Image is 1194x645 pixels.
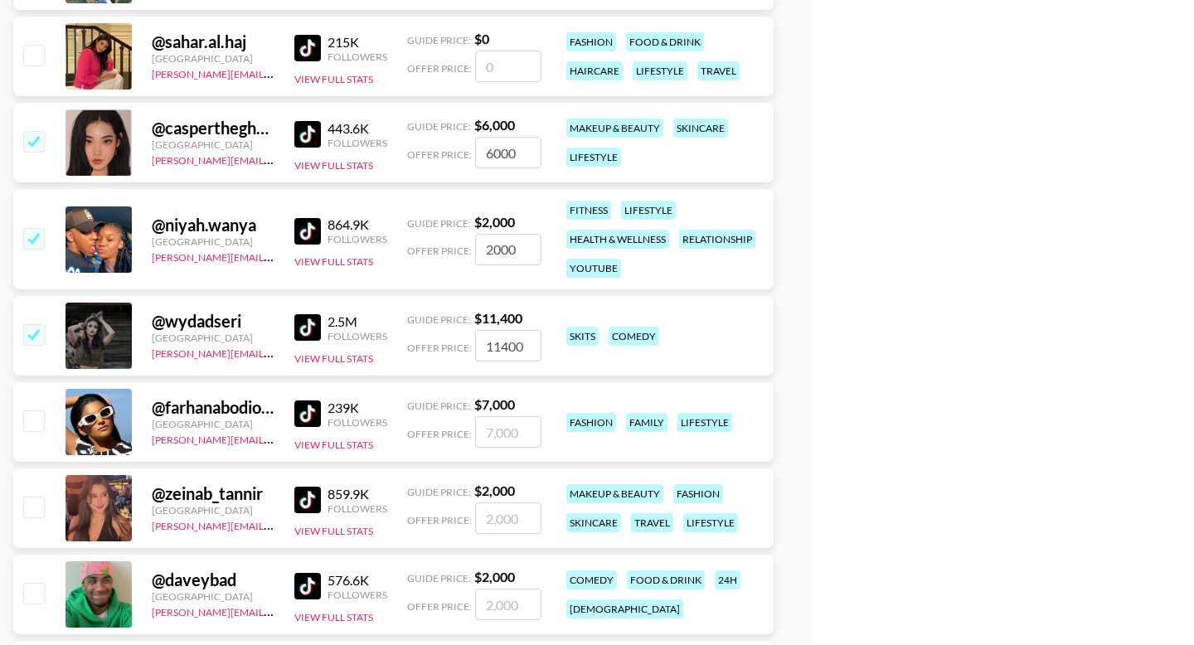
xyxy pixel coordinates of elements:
[294,400,321,427] img: TikTok
[294,352,373,365] button: View Full Stats
[566,32,616,51] div: fashion
[474,483,515,498] strong: $ 2,000
[407,400,471,412] span: Guide Price:
[566,230,669,249] div: health & wellness
[152,570,274,590] div: @ daveybad
[475,330,541,361] input: 11,400
[697,61,740,80] div: travel
[474,569,515,584] strong: $ 2,000
[328,313,387,330] div: 2.5M
[152,332,274,344] div: [GEOGRAPHIC_DATA]
[152,397,274,418] div: @ farhanabodiofficial
[475,234,541,265] input: 2,000
[294,525,373,537] button: View Full Stats
[328,120,387,137] div: 443.6K
[152,344,397,360] a: [PERSON_NAME][EMAIL_ADDRESS][DOMAIN_NAME]
[566,327,599,346] div: skits
[152,311,274,332] div: @ wydadseri
[407,514,472,526] span: Offer Price:
[294,35,321,61] img: TikTok
[407,313,471,326] span: Guide Price:
[609,327,659,346] div: comedy
[152,32,274,52] div: @ sahar.al.haj
[328,416,387,429] div: Followers
[474,31,489,46] strong: $ 0
[566,201,611,220] div: fitness
[294,611,373,623] button: View Full Stats
[566,484,663,503] div: makeup & beauty
[407,572,471,584] span: Guide Price:
[627,570,705,589] div: food & drink
[152,603,397,618] a: [PERSON_NAME][EMAIL_ADDRESS][DOMAIN_NAME]
[152,418,274,430] div: [GEOGRAPHIC_DATA]
[407,34,471,46] span: Guide Price:
[566,413,616,432] div: fashion
[474,117,515,133] strong: $ 6,000
[152,138,274,151] div: [GEOGRAPHIC_DATA]
[475,502,541,534] input: 2,000
[679,230,755,249] div: relationship
[407,486,471,498] span: Guide Price:
[626,413,667,432] div: family
[152,248,397,264] a: [PERSON_NAME][EMAIL_ADDRESS][DOMAIN_NAME]
[328,589,387,601] div: Followers
[621,201,676,220] div: lifestyle
[328,216,387,233] div: 864.9K
[407,600,472,613] span: Offer Price:
[633,61,687,80] div: lifestyle
[294,255,373,268] button: View Full Stats
[407,217,471,230] span: Guide Price:
[407,120,471,133] span: Guide Price:
[566,119,663,138] div: makeup & beauty
[626,32,704,51] div: food & drink
[152,65,397,80] a: [PERSON_NAME][EMAIL_ADDRESS][DOMAIN_NAME]
[566,513,621,532] div: skincare
[475,51,541,82] input: 0
[152,151,397,167] a: [PERSON_NAME][EMAIL_ADDRESS][DOMAIN_NAME]
[152,516,397,532] a: [PERSON_NAME][EMAIL_ADDRESS][DOMAIN_NAME]
[328,330,387,342] div: Followers
[673,119,728,138] div: skincare
[328,233,387,245] div: Followers
[474,396,515,412] strong: $ 7,000
[294,121,321,148] img: TikTok
[566,259,621,278] div: youtube
[294,487,321,513] img: TikTok
[677,413,732,432] div: lifestyle
[152,590,274,603] div: [GEOGRAPHIC_DATA]
[152,215,274,235] div: @ niyah.wanya
[475,589,541,620] input: 2,000
[152,483,274,504] div: @ zeinab_tannir
[715,570,740,589] div: 24h
[407,428,472,440] span: Offer Price:
[407,245,472,257] span: Offer Price:
[328,34,387,51] div: 215K
[294,73,373,85] button: View Full Stats
[152,52,274,65] div: [GEOGRAPHIC_DATA]
[328,51,387,63] div: Followers
[566,61,623,80] div: haircare
[474,214,515,230] strong: $ 2,000
[631,513,673,532] div: travel
[294,314,321,341] img: TikTok
[294,159,373,172] button: View Full Stats
[152,235,274,248] div: [GEOGRAPHIC_DATA]
[152,118,274,138] div: @ caspertheghostyy
[328,400,387,416] div: 239K
[294,218,321,245] img: TikTok
[566,570,617,589] div: comedy
[673,484,723,503] div: fashion
[152,504,274,516] div: [GEOGRAPHIC_DATA]
[328,137,387,149] div: Followers
[566,599,683,618] div: [DEMOGRAPHIC_DATA]
[328,486,387,502] div: 859.9K
[566,148,621,167] div: lifestyle
[328,572,387,589] div: 576.6K
[474,310,522,326] strong: $ 11,400
[407,148,472,161] span: Offer Price:
[294,439,373,451] button: View Full Stats
[294,573,321,599] img: TikTok
[683,513,738,532] div: lifestyle
[475,137,541,168] input: 6,000
[407,62,472,75] span: Offer Price:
